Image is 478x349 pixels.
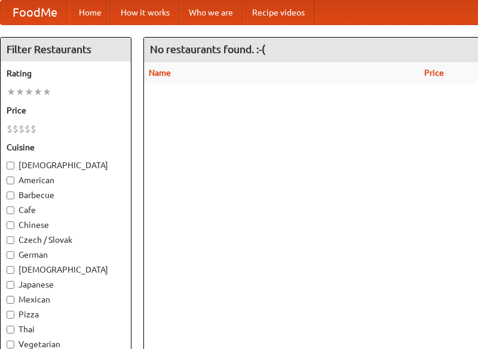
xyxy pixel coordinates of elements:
input: Mexican [7,296,14,304]
li: $ [19,122,24,135]
li: ★ [33,85,42,98]
label: Thai [7,323,125,335]
label: German [7,249,125,261]
label: Cafe [7,204,125,216]
input: Barbecue [7,192,14,199]
a: Who we are [179,1,243,24]
li: $ [13,122,19,135]
label: Pizza [7,308,125,320]
a: Price [424,68,444,78]
input: American [7,177,14,184]
input: Vegetarian [7,341,14,348]
li: $ [30,122,36,135]
h5: Rating [7,67,125,79]
h5: Cuisine [7,141,125,153]
li: $ [24,122,30,135]
label: American [7,174,125,186]
a: How it works [111,1,179,24]
li: ★ [16,85,24,98]
input: Thai [7,326,14,333]
input: Pizza [7,311,14,319]
label: Barbecue [7,189,125,201]
label: [DEMOGRAPHIC_DATA] [7,264,125,276]
label: Mexican [7,294,125,305]
li: ★ [7,85,16,98]
ng-pluralize: No restaurants found. :-( [150,44,265,55]
label: Japanese [7,279,125,291]
h5: Price [7,104,125,116]
label: Chinese [7,219,125,231]
label: [DEMOGRAPHIC_DATA] [7,159,125,171]
label: Czech / Slovak [7,234,125,246]
li: ★ [42,85,51,98]
input: Czech / Slovak [7,236,14,244]
input: Cafe [7,206,14,214]
input: German [7,251,14,259]
a: Name [149,68,171,78]
a: Recipe videos [243,1,314,24]
a: Home [69,1,111,24]
input: Chinese [7,221,14,229]
h4: Filter Restaurants [1,38,131,61]
li: $ [7,122,13,135]
input: [DEMOGRAPHIC_DATA] [7,266,14,274]
a: FoodMe [1,1,69,24]
input: Japanese [7,281,14,289]
input: [DEMOGRAPHIC_DATA] [7,162,14,169]
li: ★ [24,85,33,98]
